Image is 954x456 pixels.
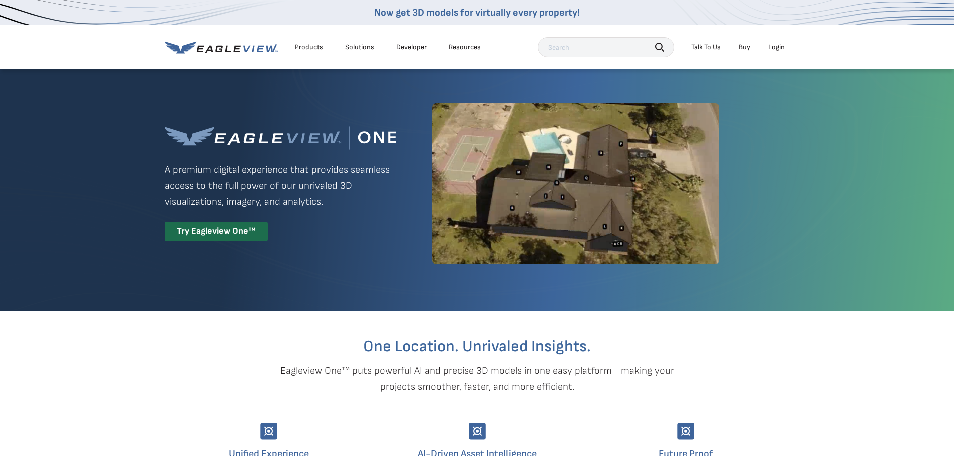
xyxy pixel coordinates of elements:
div: Solutions [345,43,374,52]
h2: One Location. Unrivaled Insights. [172,339,782,355]
div: Login [768,43,785,52]
div: Products [295,43,323,52]
img: Group-9744.svg [677,423,694,440]
p: Eagleview One™ puts powerful AI and precise 3D models in one easy platform—making your projects s... [263,363,692,395]
a: Now get 3D models for virtually every property! [374,7,580,19]
div: Talk To Us [691,43,721,52]
img: Group-9744.svg [469,423,486,440]
a: Developer [396,43,427,52]
img: Eagleview One™ [165,126,396,150]
div: Resources [449,43,481,52]
div: Try Eagleview One™ [165,222,268,241]
p: A premium digital experience that provides seamless access to the full power of our unrivaled 3D ... [165,162,396,210]
img: Group-9744.svg [260,423,277,440]
a: Buy [739,43,750,52]
input: Search [538,37,674,57]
